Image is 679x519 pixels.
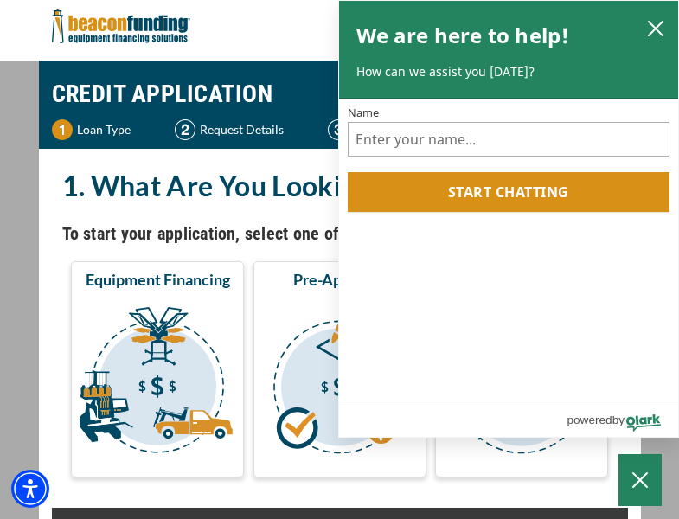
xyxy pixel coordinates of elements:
[175,119,195,140] img: Step 2
[356,18,570,53] h2: We are here to help!
[356,63,662,80] p: How can we assist you [DATE]?
[253,261,426,477] button: Pre-Approval
[612,409,625,431] span: by
[86,269,230,290] span: Equipment Financing
[11,470,49,508] div: Accessibility Menu
[293,269,386,290] span: Pre-Approval
[52,119,73,140] img: Step 1
[348,122,670,157] input: Name
[348,107,670,119] label: Name
[642,16,669,40] button: close chatbox
[200,119,284,140] p: Request Details
[77,119,131,140] p: Loan Type
[567,409,612,431] span: powered
[62,219,618,248] h4: To start your application, select one of the three options below.
[62,166,618,206] h2: 1. What Are You Looking For?
[71,261,244,477] button: Equipment Financing
[328,119,349,140] img: Step 3
[74,297,240,470] img: Equipment Financing
[567,407,678,437] a: Powered by Olark
[52,69,628,119] h1: CREDIT APPLICATION
[618,454,662,506] button: Close Chatbox
[348,172,670,212] button: Start chatting
[257,297,423,470] img: Pre-Approval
